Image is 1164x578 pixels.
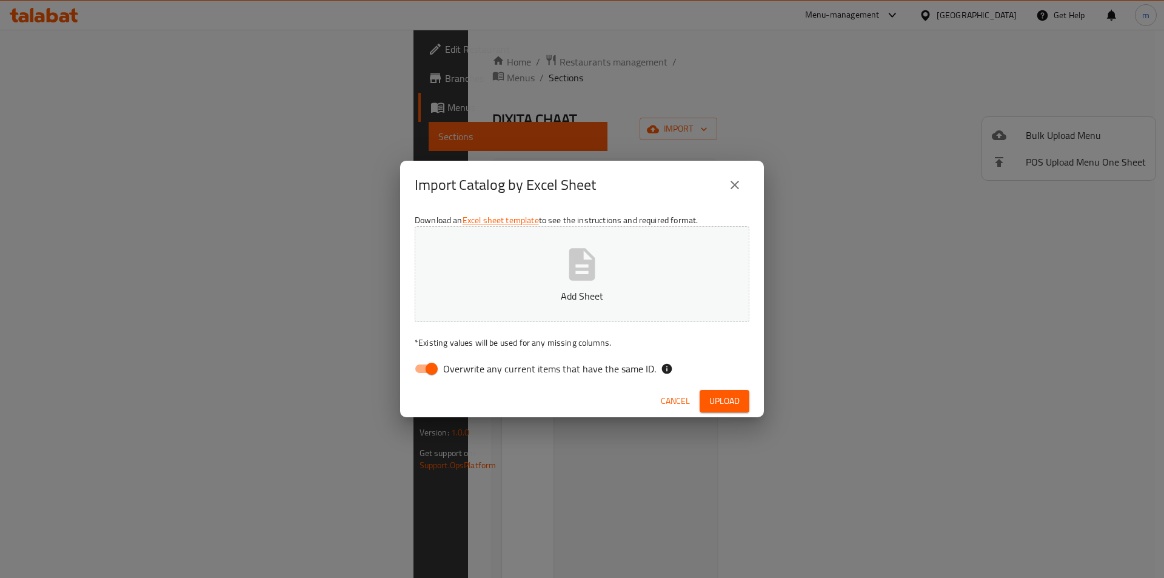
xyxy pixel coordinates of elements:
p: Add Sheet [433,289,731,303]
button: Add Sheet [415,226,749,322]
button: Cancel [656,390,695,412]
button: close [720,170,749,200]
span: Cancel [661,394,690,409]
a: Excel sheet template [463,212,539,228]
span: Upload [709,394,740,409]
div: Download an to see the instructions and required format. [400,209,764,385]
p: Existing values will be used for any missing columns. [415,337,749,349]
svg: If the overwrite option isn't selected, then the items that match an existing ID will be ignored ... [661,363,673,375]
button: Upload [700,390,749,412]
h2: Import Catalog by Excel Sheet [415,175,596,195]
span: Overwrite any current items that have the same ID. [443,361,656,376]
